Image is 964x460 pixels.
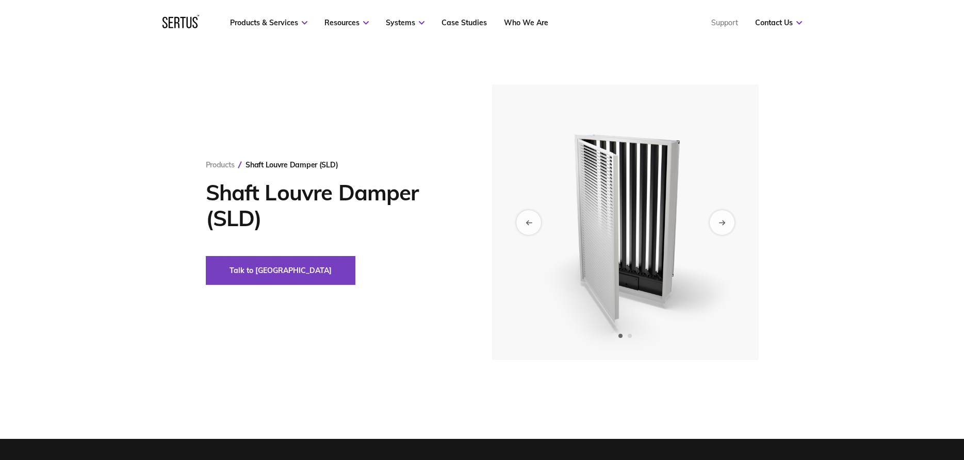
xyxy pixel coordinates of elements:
[710,210,734,235] div: Next slide
[628,334,632,338] span: Go to slide 2
[711,18,738,27] a: Support
[504,18,548,27] a: Who We Are
[516,210,541,235] div: Previous slide
[206,160,235,169] a: Products
[324,18,369,27] a: Resources
[386,18,424,27] a: Systems
[206,256,355,285] button: Talk to [GEOGRAPHIC_DATA]
[755,18,802,27] a: Contact Us
[230,18,307,27] a: Products & Services
[442,18,487,27] a: Case Studies
[206,180,461,231] h1: Shaft Louvre Damper (SLD)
